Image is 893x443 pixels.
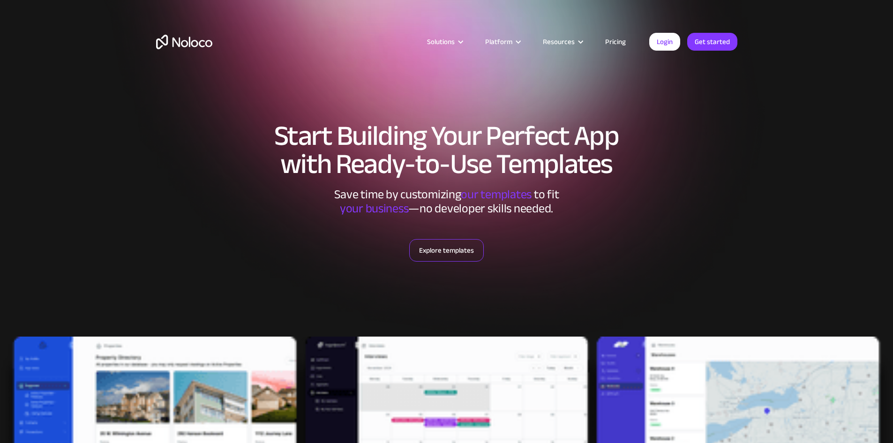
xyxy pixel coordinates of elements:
a: Get started [687,33,737,51]
div: Platform [485,36,512,48]
div: Solutions [415,36,473,48]
span: your business [340,197,409,220]
span: our templates [461,183,532,206]
a: home [156,35,212,49]
div: Solutions [427,36,455,48]
a: Pricing [593,36,638,48]
div: Resources [543,36,575,48]
div: Platform [473,36,531,48]
div: Resources [531,36,593,48]
div: Save time by customizing to fit ‍ —no developer skills needed. [306,188,587,216]
a: Login [649,33,680,51]
a: Explore templates [409,239,484,262]
h1: Start Building Your Perfect App with Ready-to-Use Templates [156,122,737,178]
